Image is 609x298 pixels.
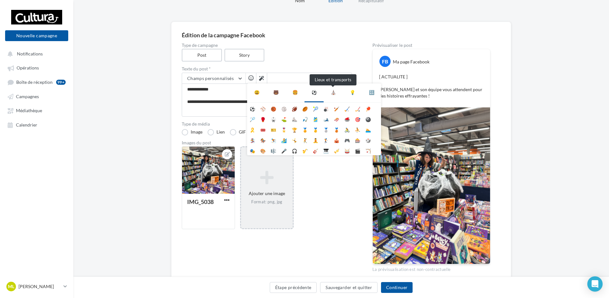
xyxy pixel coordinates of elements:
[342,124,352,134] li: 🚴
[363,134,373,145] li: 🎲
[289,124,300,134] li: 🏆
[363,113,373,124] li: 🎱
[352,134,363,145] li: 🎰
[363,124,373,134] li: 🏊
[17,51,43,56] span: Notifications
[279,113,289,124] li: ⛳
[5,30,68,41] button: Nouvelle campagne
[279,145,289,155] li: 🎤
[208,129,225,135] label: Lien
[352,145,363,155] li: 🎬
[331,124,342,134] li: 🥉
[16,122,37,127] span: Calendrier
[4,105,70,116] a: Médiathèque
[310,124,321,134] li: 🥇
[292,89,298,96] div: 🍔
[331,113,342,124] li: 🛷
[279,124,289,134] li: 🎖️
[268,134,279,145] li: ⛷️
[342,113,352,124] li: 🥌
[247,103,258,113] li: ⚽
[17,65,39,71] span: Opérations
[182,43,352,47] label: Type de campagne
[350,89,355,96] div: 💡
[182,73,246,84] button: Champs personnalisés
[310,113,321,124] li: 🎽
[310,145,321,155] li: 🎸
[321,113,331,124] li: 🎿
[4,119,70,130] a: Calendrier
[247,113,258,124] li: 🏸
[258,124,268,134] li: 🎟️
[279,134,289,145] li: 🏄
[300,113,310,124] li: 🎣
[369,89,374,96] div: 🔣
[182,32,501,38] div: Édition de la campagne Facebook
[289,134,300,145] li: 🤸
[182,141,352,145] div: Images du post
[268,113,279,124] li: 🥋
[270,282,317,293] button: Étape précédente
[279,103,289,113] li: 🏐
[4,62,70,73] a: Opérations
[289,103,300,113] li: 🏈
[300,134,310,145] li: 🤾
[372,43,490,47] div: Prévisualiser le post
[254,89,260,96] div: 😃
[187,198,214,205] div: IMG_5038
[320,282,378,293] button: Sauvegarder et quitter
[310,134,321,145] li: 🧘
[18,283,61,290] p: [PERSON_NAME]
[379,74,484,99] p: [ ACTUALITE ] [PERSON_NAME] et son équipe vous attendent pour des histoires effrayantes !
[300,124,310,134] li: 🏅
[4,48,67,59] button: Notifications
[300,103,310,113] li: 🏉
[352,124,363,134] li: ⛹️
[258,145,268,155] li: 🎨
[247,124,258,134] li: 🎗️
[268,145,279,155] li: 🎼
[331,145,342,155] li: 🎺
[182,49,222,62] label: Post
[342,103,352,113] li: 🏑
[372,264,490,273] div: La prévisualisation est non-contractuelle
[310,74,356,85] div: Lieux et transports
[363,103,373,113] li: 🏓
[352,113,363,124] li: 🎯
[352,103,363,113] li: 🏒
[258,134,268,145] li: 🏇
[182,122,352,126] label: Type de média
[187,76,234,81] span: Champs personnalisés
[289,113,300,124] li: ⛸️
[331,134,342,145] li: 🎪
[321,103,331,113] li: 🎳
[247,134,258,145] li: 🏂
[5,280,68,293] a: ML [PERSON_NAME]
[321,124,331,134] li: 🥈
[342,134,352,145] li: 🎮
[16,94,39,99] span: Campagnes
[331,89,336,96] div: ⛪
[4,76,70,88] a: Boîte de réception99+
[4,91,70,102] a: Campagnes
[381,282,413,293] button: Continuer
[56,80,66,85] div: 99+
[273,89,279,96] div: 🐻
[224,49,265,62] label: Story
[182,67,352,71] label: Texte du post *
[16,108,42,113] span: Médiathèque
[268,124,279,134] li: 🎫
[258,113,268,124] li: 🥊
[258,103,268,113] li: ⚾
[587,276,603,292] div: Open Intercom Messenger
[247,145,258,155] li: 🎭
[230,129,246,135] label: GIF
[8,283,14,290] span: ML
[342,145,352,155] li: 🥁
[331,103,342,113] li: 🏏
[16,79,53,85] span: Boîte de réception
[393,59,429,65] div: Ma page Facebook
[312,89,317,96] div: ⚽
[321,134,331,145] li: 🏌
[379,56,391,67] div: FB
